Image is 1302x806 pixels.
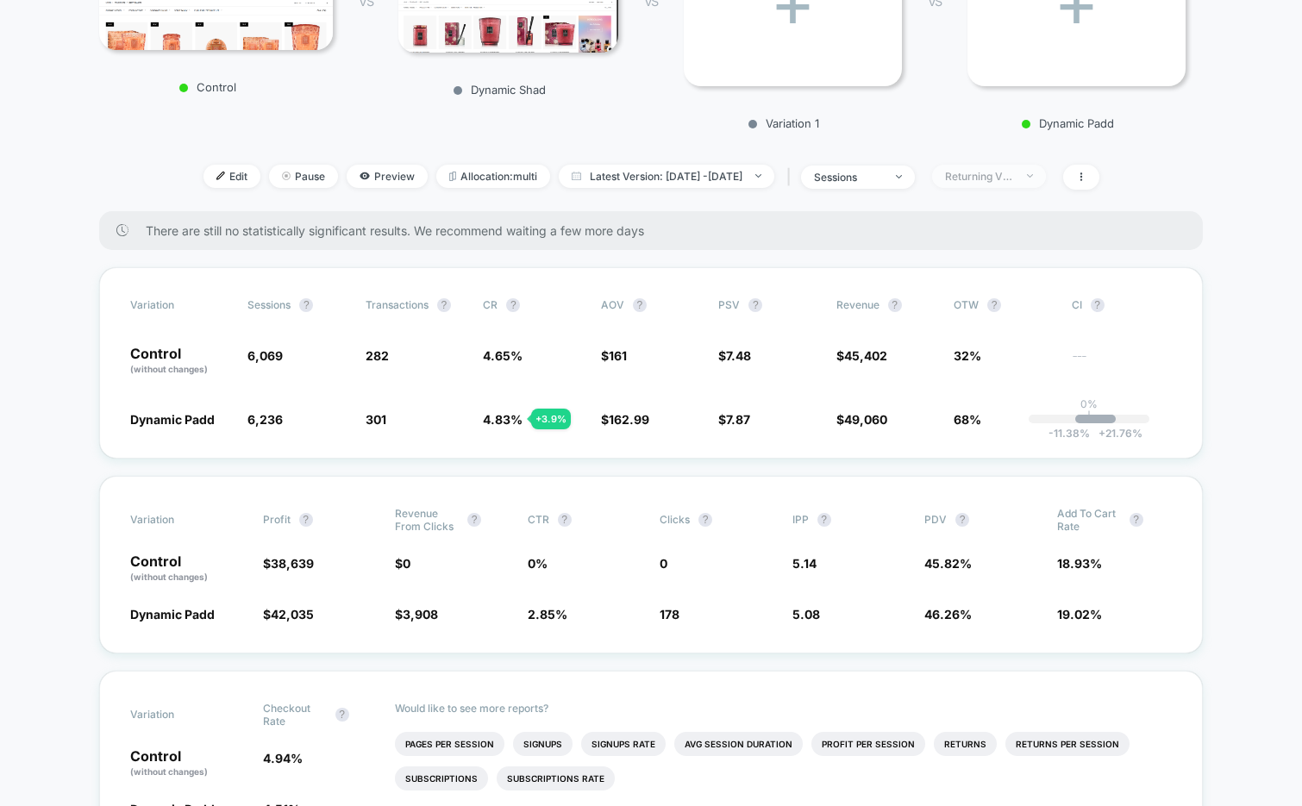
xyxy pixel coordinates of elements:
span: Dynamic Padd [130,412,215,427]
button: ? [299,513,313,527]
span: 21.76 % [1090,427,1142,440]
img: end [282,172,291,180]
span: Revenue From Clicks [395,507,459,533]
span: 3,908 [403,607,438,622]
button: ? [698,513,712,527]
span: $ [263,607,314,622]
span: 4.83 % [483,412,523,427]
span: --- [1072,351,1172,376]
p: Would like to see more reports? [395,702,1172,715]
span: Pause [269,165,338,188]
span: 0 [403,556,410,571]
span: | [783,165,801,190]
span: Transactions [366,298,429,311]
button: ? [987,298,1001,312]
li: Signups Rate [581,732,666,756]
div: sessions [814,171,883,184]
p: Control [130,554,246,584]
span: $ [601,348,627,363]
button: ? [299,298,313,312]
span: OTW [954,298,1048,312]
span: 178 [660,607,679,622]
span: Profit [263,513,291,526]
span: (without changes) [130,364,208,374]
img: edit [216,172,225,180]
span: 46.26 % [924,607,972,622]
span: $ [263,556,314,571]
p: Control [91,80,324,94]
button: ? [335,708,349,722]
button: ? [817,513,831,527]
li: Profit Per Session [811,732,925,756]
span: (without changes) [130,766,208,777]
span: $ [836,348,887,363]
li: Returns [934,732,997,756]
span: Revenue [836,298,879,311]
span: 161 [609,348,627,363]
img: calendar [572,172,581,180]
span: + [1099,427,1105,440]
span: 5.14 [792,556,817,571]
li: Signups [513,732,573,756]
span: 45,402 [844,348,887,363]
img: rebalance [449,172,456,181]
span: 0 % [528,556,548,571]
span: (without changes) [130,572,208,582]
button: ? [955,513,969,527]
span: PDV [924,513,947,526]
span: Variation [130,507,225,533]
span: $ [836,412,887,427]
span: CR [483,298,498,311]
button: ? [1091,298,1105,312]
button: ? [888,298,902,312]
span: 4.65 % [483,348,523,363]
button: ? [1130,513,1143,527]
button: ? [558,513,572,527]
span: Latest Version: [DATE] - [DATE] [559,165,774,188]
p: | [1087,410,1091,423]
span: $ [718,412,750,427]
span: $ [601,412,649,427]
button: ? [467,513,481,527]
span: Preview [347,165,428,188]
button: ? [506,298,520,312]
span: 68% [954,412,981,427]
span: Add To Cart Rate [1057,507,1121,533]
span: 42,035 [271,607,314,622]
span: There are still no statistically significant results. We recommend waiting a few more days [146,223,1168,238]
li: Subscriptions [395,766,488,790]
span: 38,639 [271,556,314,571]
img: end [896,175,902,178]
button: ? [633,298,647,312]
span: Allocation: multi [436,165,550,188]
p: Dynamic Shad [390,83,609,97]
p: Control [130,749,246,778]
p: Variation 1 [675,116,893,130]
span: 49,060 [844,412,887,427]
span: 2.85 % [528,607,567,622]
img: end [755,174,761,178]
span: Checkout Rate [263,702,327,728]
li: Avg Session Duration [674,732,803,756]
span: 6,236 [247,412,283,427]
span: Dynamic Padd [130,607,215,622]
span: 4.94 % [263,751,303,765]
span: Clicks [660,513,690,526]
span: Sessions [247,298,291,311]
span: 5.08 [792,607,820,622]
span: 7.48 [726,348,751,363]
span: Edit [203,165,260,188]
li: Pages Per Session [395,732,504,756]
span: 162.99 [609,412,649,427]
img: end [1027,174,1033,178]
span: 6,069 [247,348,283,363]
span: $ [395,556,410,571]
li: Returns Per Session [1005,732,1130,756]
p: Control [130,347,230,376]
span: 7.87 [726,412,750,427]
div: + 3.9 % [531,409,571,429]
span: Variation [130,702,225,728]
span: CI [1072,298,1167,312]
button: ? [748,298,762,312]
span: IPP [792,513,809,526]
